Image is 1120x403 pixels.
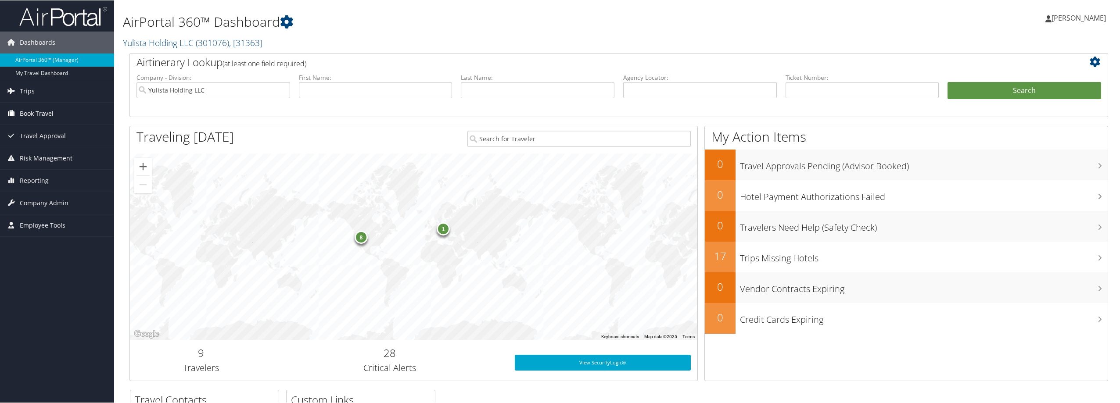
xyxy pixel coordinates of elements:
span: Employee Tools [20,214,65,236]
h3: Vendor Contracts Expiring [740,278,1108,295]
h2: 0 [705,279,736,294]
h2: 0 [705,156,736,171]
h3: Credit Cards Expiring [740,309,1108,325]
div: 8 [355,230,368,243]
h3: Critical Alerts [278,361,502,374]
button: Zoom out [134,175,152,193]
span: [PERSON_NAME] [1052,13,1106,22]
span: Trips [20,80,35,102]
span: Company Admin [20,192,68,214]
button: Zoom in [134,157,152,175]
h2: 28 [278,345,502,360]
span: Dashboards [20,31,55,53]
label: First Name: [299,73,452,82]
label: Company - Division: [136,73,290,82]
h2: 0 [705,187,736,202]
h1: Traveling [DATE] [136,127,234,146]
span: ( 301076 ) [196,36,229,48]
img: airportal-logo.png [19,6,107,26]
a: 17Trips Missing Hotels [705,241,1108,272]
a: 0Travel Approvals Pending (Advisor Booked) [705,149,1108,180]
h1: My Action Items [705,127,1108,146]
h2: Airtinerary Lookup [136,54,1019,69]
h3: Hotel Payment Authorizations Failed [740,186,1108,203]
button: Search [948,82,1101,99]
a: [PERSON_NAME] [1045,4,1115,31]
h2: 17 [705,248,736,263]
a: 0Vendor Contracts Expiring [705,272,1108,303]
span: (at least one field required) [223,58,306,68]
label: Agency Locator: [623,73,777,82]
img: Google [132,328,161,339]
a: 0Hotel Payment Authorizations Failed [705,180,1108,210]
a: 0Credit Cards Expiring [705,303,1108,333]
h3: Trips Missing Hotels [740,247,1108,264]
div: 1 [437,222,450,235]
h3: Travel Approvals Pending (Advisor Booked) [740,155,1108,172]
a: Terms (opens in new tab) [682,334,695,339]
h2: 0 [705,218,736,232]
h3: Travelers Need Help (Safety Check) [740,217,1108,233]
label: Ticket Number: [786,73,939,82]
a: View SecurityLogic® [515,354,691,370]
h3: Travelers [136,361,265,374]
h2: 9 [136,345,265,360]
span: , [ 31363 ] [229,36,262,48]
button: Keyboard shortcuts [601,333,639,339]
span: Map data ©2025 [644,334,677,339]
label: Last Name: [461,73,614,82]
span: Book Travel [20,102,54,124]
a: Open this area in Google Maps (opens a new window) [132,328,161,339]
a: 0Travelers Need Help (Safety Check) [705,210,1108,241]
a: Yulista Holding LLC [123,36,262,48]
span: Risk Management [20,147,72,169]
h1: AirPortal 360™ Dashboard [123,12,784,31]
h2: 0 [705,310,736,325]
span: Travel Approval [20,125,66,146]
span: Reporting [20,169,49,191]
input: Search for Traveler [467,130,691,146]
